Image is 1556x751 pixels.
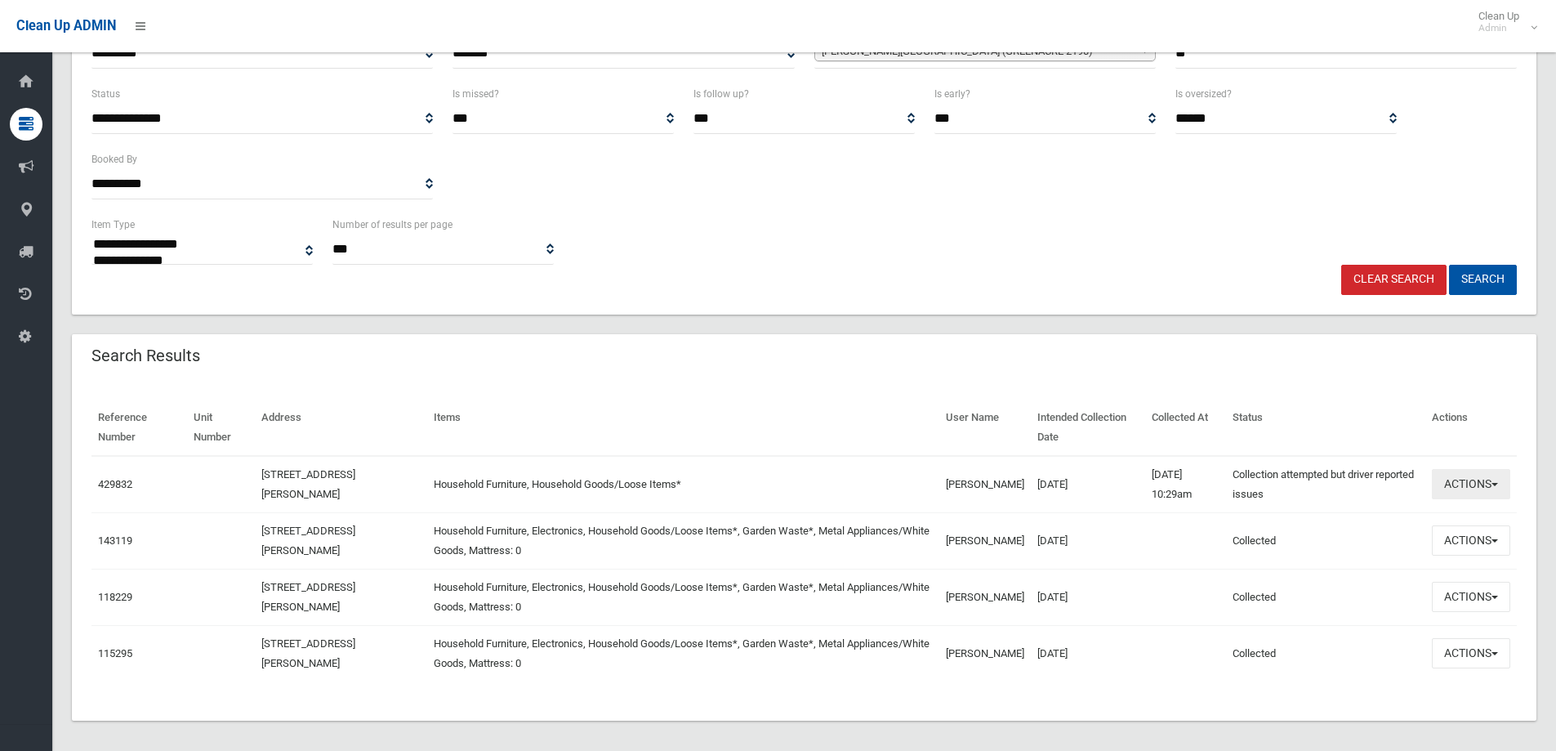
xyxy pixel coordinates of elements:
[1449,265,1517,295] button: Search
[1341,265,1447,295] a: Clear Search
[1226,400,1425,456] th: Status
[332,216,453,234] label: Number of results per page
[1031,569,1145,625] td: [DATE]
[939,512,1031,569] td: [PERSON_NAME]
[72,340,220,372] header: Search Results
[16,18,116,34] span: Clean Up ADMIN
[98,534,132,547] a: 143119
[1031,512,1145,569] td: [DATE]
[1226,512,1425,569] td: Collected
[1432,525,1510,556] button: Actions
[98,647,132,659] a: 115295
[261,468,355,500] a: [STREET_ADDRESS][PERSON_NAME]
[1425,400,1517,456] th: Actions
[453,85,499,103] label: Is missed?
[1478,22,1519,34] small: Admin
[1031,456,1145,513] td: [DATE]
[255,400,427,456] th: Address
[939,456,1031,513] td: [PERSON_NAME]
[91,400,187,456] th: Reference Number
[939,569,1031,625] td: [PERSON_NAME]
[261,581,355,613] a: [STREET_ADDRESS][PERSON_NAME]
[1031,400,1145,456] th: Intended Collection Date
[427,400,940,456] th: Items
[939,625,1031,682] td: [PERSON_NAME]
[1226,569,1425,625] td: Collected
[427,625,940,682] td: Household Furniture, Electronics, Household Goods/Loose Items*, Garden Waste*, Metal Appliances/W...
[427,569,940,625] td: Household Furniture, Electronics, Household Goods/Loose Items*, Garden Waste*, Metal Appliances/W...
[939,400,1031,456] th: User Name
[1432,469,1510,499] button: Actions
[1145,400,1226,456] th: Collected At
[1175,85,1232,103] label: Is oversized?
[1145,456,1226,513] td: [DATE] 10:29am
[1432,638,1510,668] button: Actions
[261,525,355,557] a: [STREET_ADDRESS][PERSON_NAME]
[1470,10,1536,34] span: Clean Up
[98,591,132,603] a: 118229
[98,478,132,490] a: 429832
[427,512,940,569] td: Household Furniture, Electronics, Household Goods/Loose Items*, Garden Waste*, Metal Appliances/W...
[91,85,120,103] label: Status
[1432,582,1510,612] button: Actions
[91,150,137,168] label: Booked By
[1226,456,1425,513] td: Collection attempted but driver reported issues
[1226,625,1425,682] td: Collected
[934,85,970,103] label: Is early?
[187,400,256,456] th: Unit Number
[261,637,355,669] a: [STREET_ADDRESS][PERSON_NAME]
[693,85,749,103] label: Is follow up?
[1031,625,1145,682] td: [DATE]
[427,456,940,513] td: Household Furniture, Household Goods/Loose Items*
[91,216,135,234] label: Item Type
